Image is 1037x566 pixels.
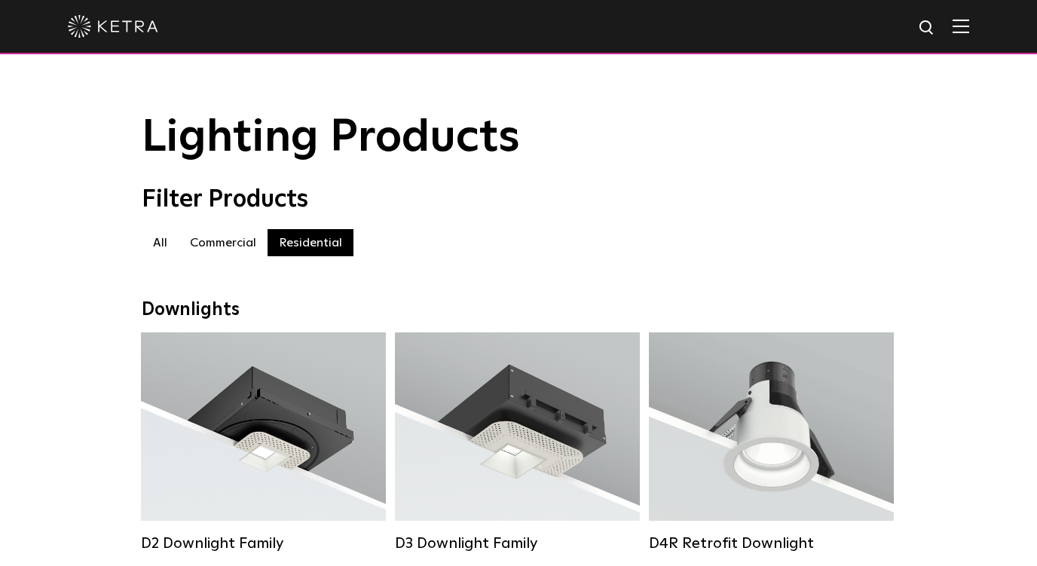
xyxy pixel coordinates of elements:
[142,185,895,214] div: Filter Products
[68,15,158,38] img: ketra-logo-2019-white
[142,229,179,256] label: All
[953,19,969,33] img: Hamburger%20Nav.svg
[141,332,386,551] a: D2 Downlight Family Lumen Output:1200Colors:White / Black / Gloss Black / Silver / Bronze / Silve...
[142,299,895,321] div: Downlights
[141,534,386,552] div: D2 Downlight Family
[268,229,353,256] label: Residential
[395,332,640,551] a: D3 Downlight Family Lumen Output:700 / 900 / 1100Colors:White / Black / Silver / Bronze / Paintab...
[649,534,894,552] div: D4R Retrofit Downlight
[179,229,268,256] label: Commercial
[649,332,894,551] a: D4R Retrofit Downlight Lumen Output:800Colors:White / BlackBeam Angles:15° / 25° / 40° / 60°Watta...
[142,115,520,161] span: Lighting Products
[918,19,937,38] img: search icon
[395,534,640,552] div: D3 Downlight Family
